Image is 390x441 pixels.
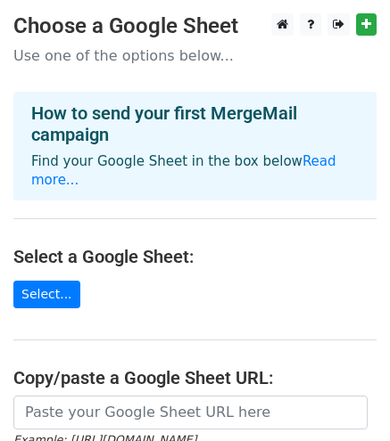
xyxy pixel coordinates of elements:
[13,246,377,267] h4: Select a Google Sheet:
[31,153,336,188] a: Read more...
[13,367,377,388] h4: Copy/paste a Google Sheet URL:
[13,13,377,39] h3: Choose a Google Sheet
[13,281,80,308] a: Select...
[31,102,359,145] h4: How to send your first MergeMail campaign
[31,152,359,190] p: Find your Google Sheet in the box below
[13,46,377,65] p: Use one of the options below...
[13,396,368,429] input: Paste your Google Sheet URL here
